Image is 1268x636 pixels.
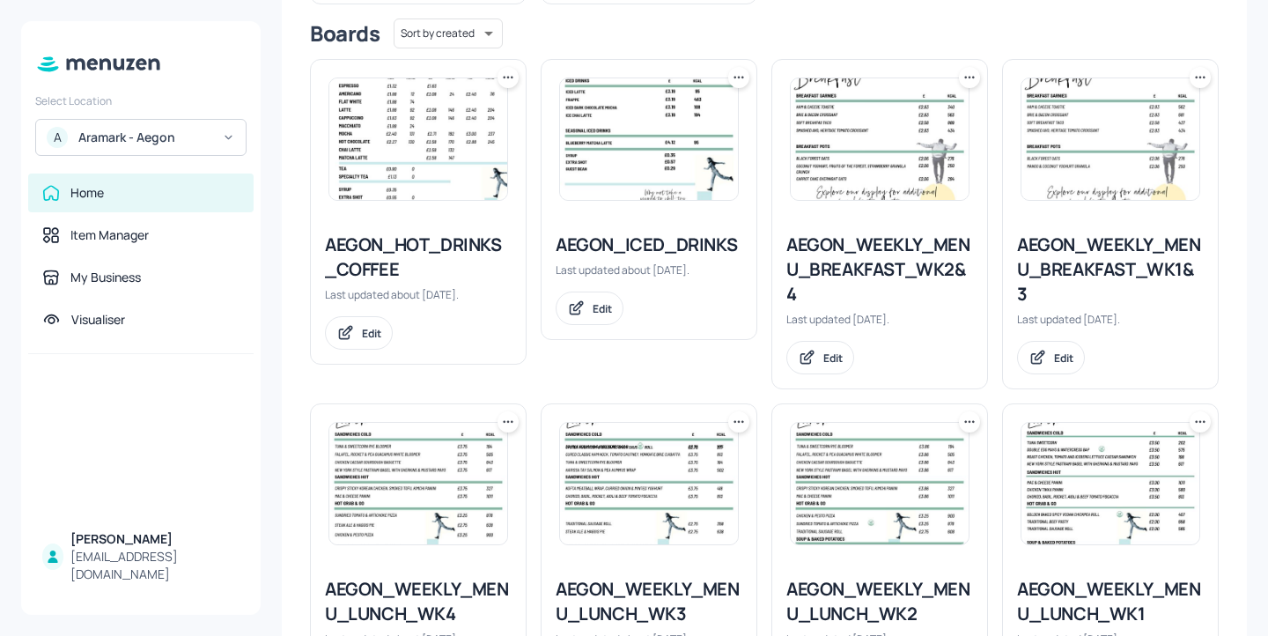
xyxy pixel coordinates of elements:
[394,16,503,51] div: Sort by created
[325,287,512,302] div: Last updated about [DATE].
[791,423,969,544] img: 2025-08-05-1754384217751prai42qxyxp.jpeg
[70,548,240,583] div: [EMAIL_ADDRESS][DOMAIN_NAME]
[560,423,738,544] img: 2025-07-21-1753086838074o58o18uk11.jpeg
[556,233,742,257] div: AEGON_ICED_DRINKS
[786,577,973,626] div: AEGON_WEEKLY_MENU_LUNCH_WK2
[329,423,507,544] img: 2025-08-01-1754041160970e978u50ldtn.jpeg
[560,78,738,200] img: 2025-08-01-17540401602505w12ejh9169.jpeg
[362,326,381,341] div: Edit
[1017,577,1204,626] div: AEGON_WEEKLY_MENU_LUNCH_WK1
[786,312,973,327] div: Last updated [DATE].
[329,78,507,200] img: 2025-08-01-17540398344141yt8h2wk8fy.jpeg
[556,263,742,277] div: Last updated about [DATE].
[1054,351,1073,366] div: Edit
[70,530,240,548] div: [PERSON_NAME]
[325,233,512,282] div: AEGON_HOT_DRINKS_COFFEE
[1021,78,1199,200] img: 2025-08-21-1755783261775inb901asmxl.jpeg
[70,269,141,286] div: My Business
[35,93,247,108] div: Select Location
[786,233,973,307] div: AEGON_WEEKLY_MENU_BREAKFAST_WK2&4
[47,127,68,148] div: A
[310,19,380,48] div: Boards
[1017,312,1204,327] div: Last updated [DATE].
[556,577,742,626] div: AEGON_WEEKLY_MENU_LUNCH_WK3
[823,351,843,366] div: Edit
[1017,233,1204,307] div: AEGON_WEEKLY_MENU_BREAKFAST_WK1&3
[593,301,612,316] div: Edit
[325,577,512,626] div: AEGON_WEEKLY_MENU_LUNCH_WK4
[70,184,104,202] div: Home
[78,129,211,146] div: Aramark - Aegon
[71,311,125,329] div: Visualiser
[70,226,149,244] div: Item Manager
[791,78,969,200] img: 2025-08-05-1754388989741gh1wm74den6.jpeg
[1021,423,1199,544] img: 2025-08-24-1756068057683yj8f2lp0tt.jpeg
